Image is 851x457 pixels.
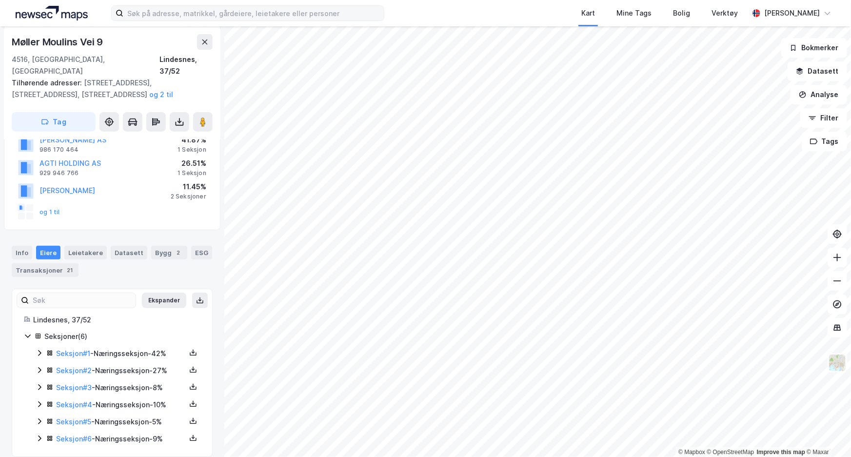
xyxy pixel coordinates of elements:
[40,169,79,177] div: 929 946 766
[581,7,595,19] div: Kart
[16,6,88,20] img: logo.a4113a55bc3d86da70a041830d287a7e.svg
[174,248,183,258] div: 2
[12,54,159,77] div: 4516, [GEOGRAPHIC_DATA], [GEOGRAPHIC_DATA]
[33,314,200,326] div: Lindesnes, 37/52
[111,246,147,259] div: Datasett
[142,293,186,308] button: Ekspander
[56,416,186,428] div: - Næringsseksjon - 5%
[65,265,75,275] div: 21
[56,433,186,445] div: - Næringsseksjon - 9%
[791,85,847,104] button: Analyse
[178,146,206,154] div: 1 Seksjon
[151,246,187,259] div: Bygg
[12,34,105,50] div: Møller Moulins Vei 9
[56,417,91,426] a: Seksjon#5
[828,354,847,372] img: Z
[178,169,206,177] div: 1 Seksjon
[56,435,92,443] a: Seksjon#6
[56,399,186,411] div: - Næringsseksjon - 10%
[29,293,136,308] input: Søk
[56,348,186,359] div: - Næringsseksjon - 42%
[40,146,79,154] div: 986 170 464
[757,449,805,456] a: Improve this map
[56,383,92,392] a: Seksjon#3
[712,7,738,19] div: Verktøy
[802,410,851,457] div: Kontrollprogram for chat
[616,7,652,19] div: Mine Tags
[178,158,206,169] div: 26.51%
[12,263,79,277] div: Transaksjoner
[802,132,847,151] button: Tags
[12,77,205,100] div: [STREET_ADDRESS], [STREET_ADDRESS], [STREET_ADDRESS]
[12,246,32,259] div: Info
[56,349,90,358] a: Seksjon#1
[191,246,212,259] div: ESG
[64,246,107,259] div: Leietakere
[171,193,206,200] div: 2 Seksjoner
[788,61,847,81] button: Datasett
[123,6,384,20] input: Søk på adresse, matrikkel, gårdeiere, leietakere eller personer
[56,382,186,394] div: - Næringsseksjon - 8%
[12,79,84,87] span: Tilhørende adresser:
[44,331,200,342] div: Seksjoner ( 6 )
[764,7,820,19] div: [PERSON_NAME]
[12,112,96,132] button: Tag
[178,134,206,146] div: 41.87%
[800,108,847,128] button: Filter
[36,246,60,259] div: Eiere
[171,181,206,193] div: 11.45%
[56,366,92,375] a: Seksjon#2
[781,38,847,58] button: Bokmerker
[56,365,186,377] div: - Næringsseksjon - 27%
[673,7,690,19] div: Bolig
[159,54,213,77] div: Lindesnes, 37/52
[678,449,705,456] a: Mapbox
[707,449,754,456] a: OpenStreetMap
[802,410,851,457] iframe: Chat Widget
[56,400,92,409] a: Seksjon#4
